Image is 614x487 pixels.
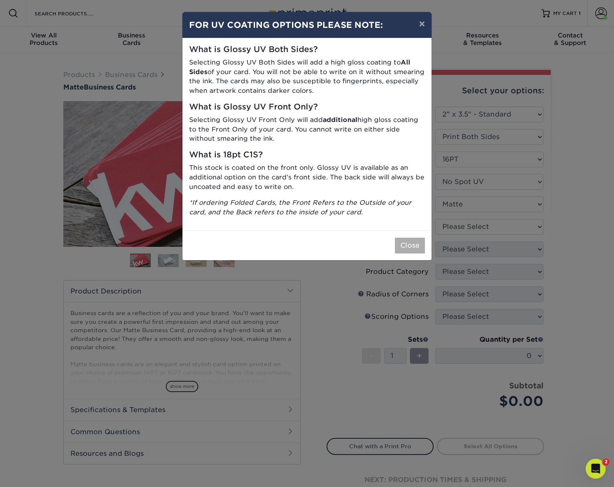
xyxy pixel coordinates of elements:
[189,102,425,112] h5: What is Glossy UV Front Only?
[189,45,425,55] h5: What is Glossy UV Both Sides?
[412,12,432,35] button: ×
[189,163,425,191] p: This stock is coated on the front only. Glossy UV is available as an additional option on the car...
[323,116,357,124] strong: additional
[189,58,425,96] p: Selecting Glossy UV Both Sides will add a high gloss coating to of your card. You will not be abl...
[189,58,410,76] strong: All Sides
[189,115,425,144] p: Selecting Glossy UV Front Only will add high gloss coating to the Front Only of your card. You ca...
[189,150,425,160] h5: What is 18pt C1S?
[586,459,606,479] iframe: Intercom live chat
[189,19,425,31] h4: FOR UV COATING OPTIONS PLEASE NOTE:
[189,199,412,216] i: *If ordering Folded Cards, the Front Refers to the Outside of your card, and the Back refers to t...
[603,459,609,465] span: 2
[395,238,425,253] button: Close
